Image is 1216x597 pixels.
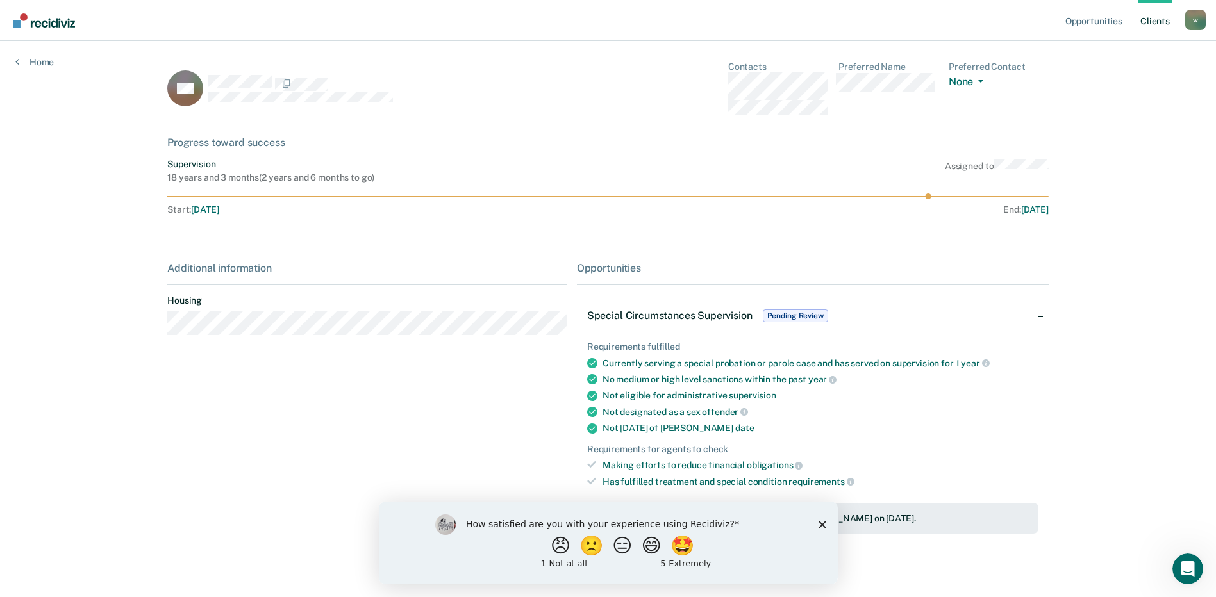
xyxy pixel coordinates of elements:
dt: Preferred Contact [949,61,1049,72]
span: supervision [729,390,776,400]
div: Not [DATE] of [PERSON_NAME] [603,423,1038,434]
dt: Preferred Name [838,61,938,72]
iframe: Survey by Kim from Recidiviz [379,502,838,584]
dt: Contacts [728,61,828,72]
div: Requirements for agents to check [587,444,1038,455]
div: Not designated as a sex [603,406,1038,418]
iframe: Intercom live chat [1172,553,1203,584]
div: 18 years and 3 months ( 2 years and 6 months to go ) [167,172,374,183]
div: w [1185,10,1206,30]
div: Supervision [167,159,374,170]
button: Profile dropdown button [1185,10,1206,30]
span: requirements [788,477,854,487]
span: year [808,374,837,384]
span: [DATE] [191,204,219,215]
div: Currently serving a special probation or parole case and has served on supervision for 1 [603,357,1038,369]
dt: Housing [167,295,567,306]
div: Has fulfilled treatment and special condition [603,476,1038,487]
div: Special Circumstances SupervisionPending Review [577,295,1049,336]
a: Home [15,56,54,68]
div: Progress toward success [167,136,1049,149]
div: No medium or high level sanctions within the past [603,373,1038,385]
span: [DATE] [1021,204,1049,215]
span: Pending Review [763,309,828,322]
div: Additional information [167,262,567,274]
span: offender [702,407,748,417]
span: date [735,423,754,433]
button: None [949,76,988,90]
span: Special Circumstances Supervision [587,309,753,322]
span: year [961,358,989,368]
div: Making efforts to reduce financial [603,459,1038,471]
span: obligations [747,460,803,470]
img: Recidiviz [13,13,75,28]
div: Opportunities [577,262,1049,274]
div: Assigned to [945,159,1049,183]
div: Requirements fulfilled [587,341,1038,352]
div: Not eligible for administrative [603,390,1038,401]
div: Start : [167,204,608,215]
div: End : [613,204,1049,215]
